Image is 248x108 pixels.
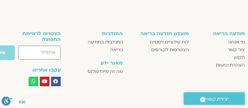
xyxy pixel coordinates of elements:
[195,61,245,69] a: הצהרת נגישות
[151,46,189,54] span: הצטרפות לקורסים
[3,45,61,64] form: טופס חדש
[150,38,189,46] span: לוח שידורים למנויים
[184,92,245,105] a: יצירת קשר
[78,31,123,36] h3: התנדבות
[18,46,60,59] input: אימייל
[78,60,123,66] h3: מאגר ידע
[129,46,189,54] a: הצטרפות לקורסים
[129,38,189,46] a: לוח שידורים למנויים
[78,38,123,54] a: התנדבות בתודעה בריאה
[78,68,123,75] a: מה זה מיינדפולנס
[228,38,245,46] span: מי אנחנו
[3,31,61,42] h3: הצטרפו לרשימת התפוצה
[206,95,229,104] span: יצירת קשר
[216,61,245,69] span: הצהרת נגישות
[3,67,61,73] h3: עקבו אחרינו
[234,54,245,61] span: תקנון
[88,68,123,75] span: מה זה מיינדפולנס
[195,31,245,36] h3: תודעה בריאה
[129,31,189,36] h3: מועדון תודעה בריאה
[195,38,245,46] a: מי אנחנו
[195,46,245,54] a: צור קשר
[195,54,245,61] a: תקנון
[227,46,245,54] span: צור קשר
